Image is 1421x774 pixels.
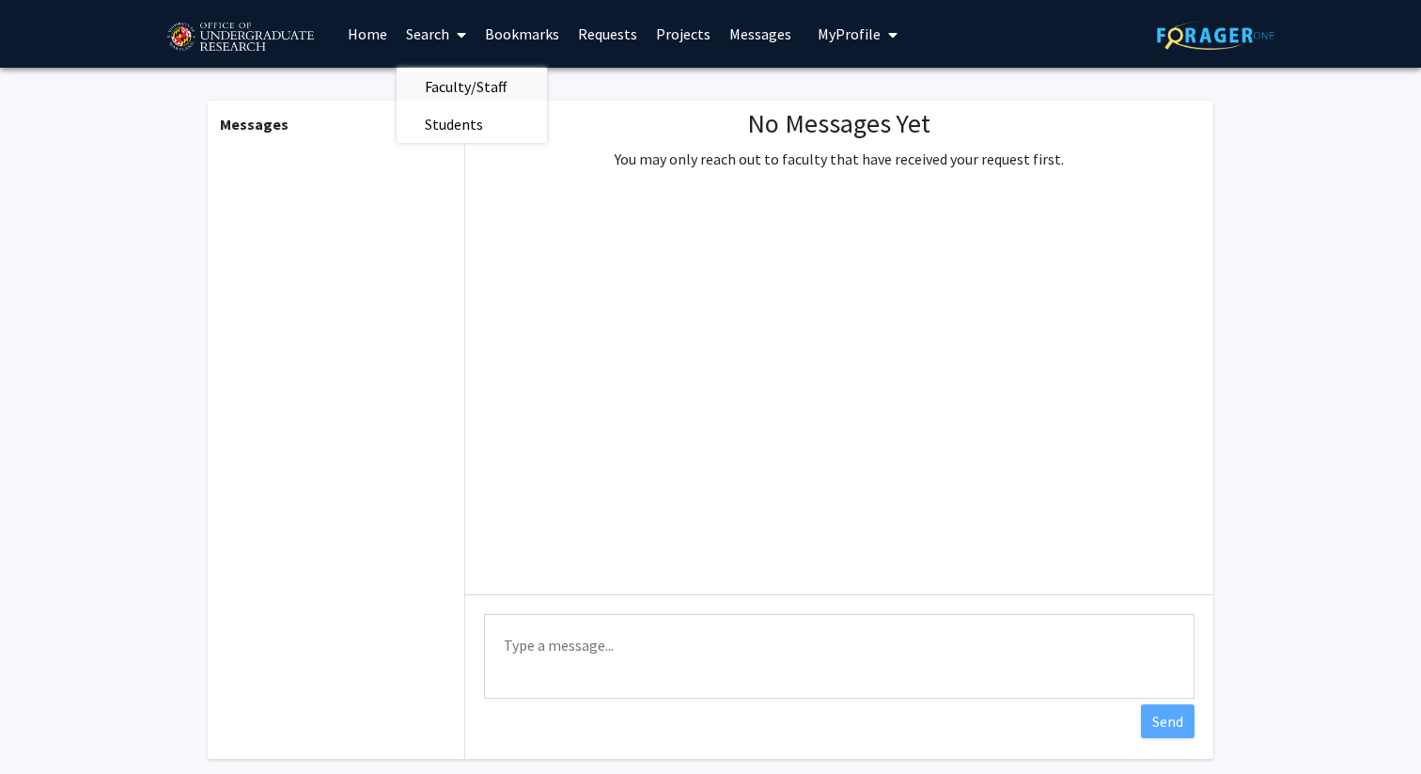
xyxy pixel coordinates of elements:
span: Students [397,105,511,143]
iframe: Chat [14,689,80,760]
span: My Profile [818,24,881,43]
button: Send [1141,704,1195,738]
a: Projects [647,1,720,67]
img: University of Maryland Logo [161,14,320,61]
p: You may only reach out to faculty that have received your request first. [615,148,1064,170]
a: Messages [720,1,801,67]
a: Bookmarks [476,1,569,67]
textarea: Message [484,614,1195,699]
a: Home [338,1,397,67]
a: Faculty/Staff [397,72,547,101]
img: ForagerOne Logo [1157,21,1274,50]
span: Faculty/Staff [397,68,535,105]
h1: No Messages Yet [615,108,1064,140]
b: Messages [220,115,289,134]
a: Search [397,1,476,67]
a: Requests [569,1,647,67]
a: Students [397,110,547,138]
